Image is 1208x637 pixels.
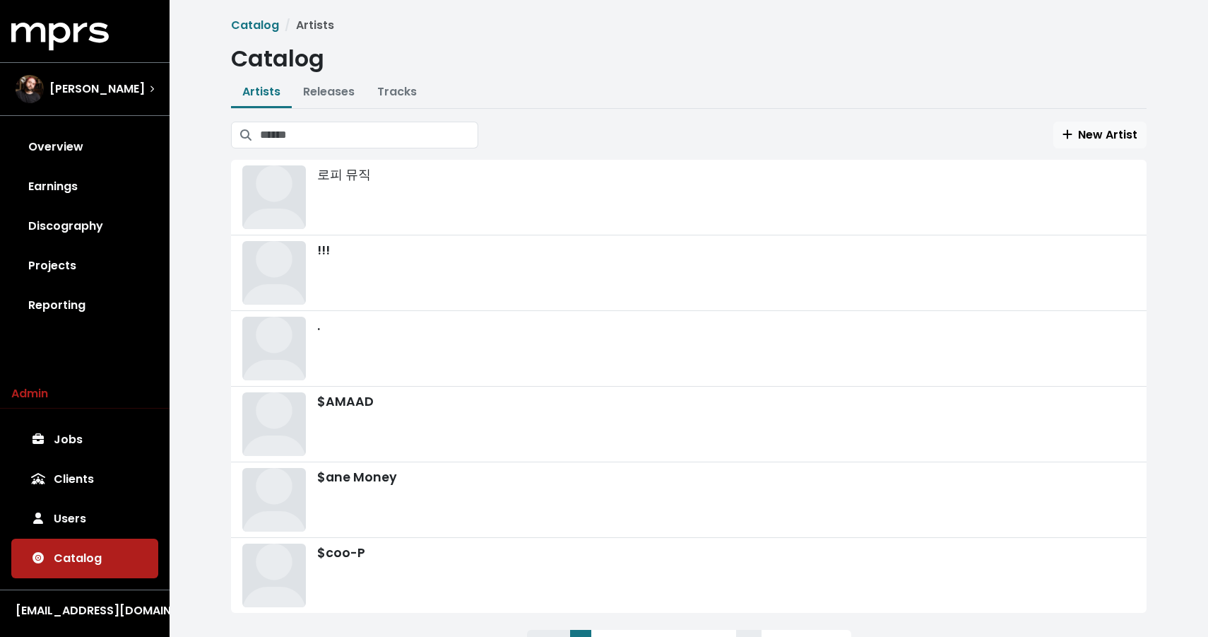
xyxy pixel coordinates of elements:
[231,17,279,33] a: Catalog
[11,420,158,460] a: Jobs
[11,206,158,246] a: Discography
[231,160,1147,235] a: This artist로피 뮤직
[16,75,44,103] img: The selected account / producer
[242,241,1135,305] div: !!!
[11,127,158,167] a: Overview
[242,83,280,100] a: Artists
[242,544,306,607] img: This artist
[11,167,158,206] a: Earnings
[260,122,478,148] input: Search artists
[11,286,158,325] a: Reporting
[242,392,1135,456] div: $AMAAD
[11,499,158,539] a: Users
[1053,122,1147,148] button: New Artist
[303,83,355,100] a: Releases
[11,602,158,620] button: [EMAIL_ADDRESS][DOMAIN_NAME]
[231,17,1147,34] nav: breadcrumb
[242,392,306,456] img: This artist
[231,311,1147,387] a: This artist.
[11,28,109,44] a: mprs logo
[242,317,306,380] img: This artist
[231,462,1147,538] a: This artist$ane Money
[16,602,154,619] div: [EMAIL_ADDRESS][DOMAIN_NAME]
[231,45,1147,72] h1: Catalog
[242,241,306,305] img: This artist
[242,317,1135,380] div: .
[11,460,158,499] a: Clients
[242,544,1135,607] div: $coo-P
[231,235,1147,311] a: This artist!!!
[242,468,306,532] img: This artist
[242,165,306,229] img: This artist
[242,468,1135,532] div: $ane Money
[231,387,1147,462] a: This artist$AMAAD
[279,17,334,34] li: Artists
[377,83,417,100] a: Tracks
[1062,127,1137,143] span: New Artist
[49,81,145,98] span: [PERSON_NAME]
[11,246,158,286] a: Projects
[242,165,1135,229] div: 로피 뮤직
[231,538,1147,613] a: This artist$coo-P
